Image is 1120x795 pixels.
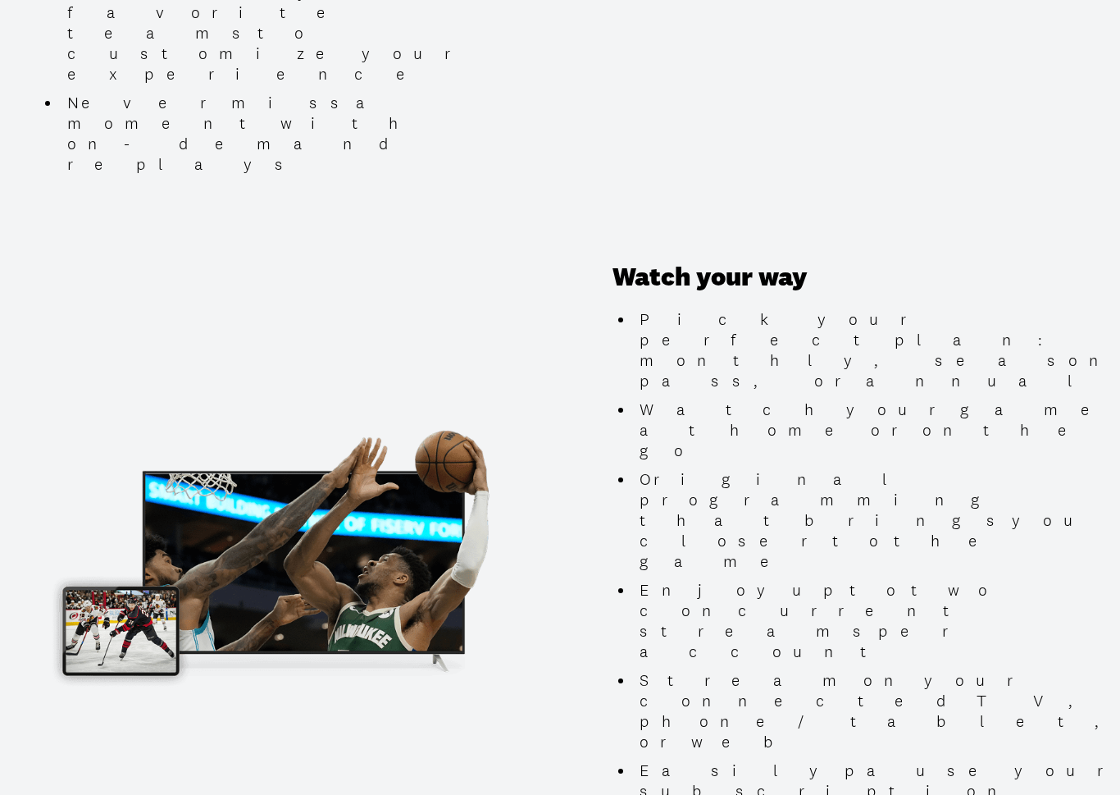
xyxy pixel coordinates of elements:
[61,93,508,175] li: Never miss a moment with on-demand replays
[39,417,536,697] img: Promotional Image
